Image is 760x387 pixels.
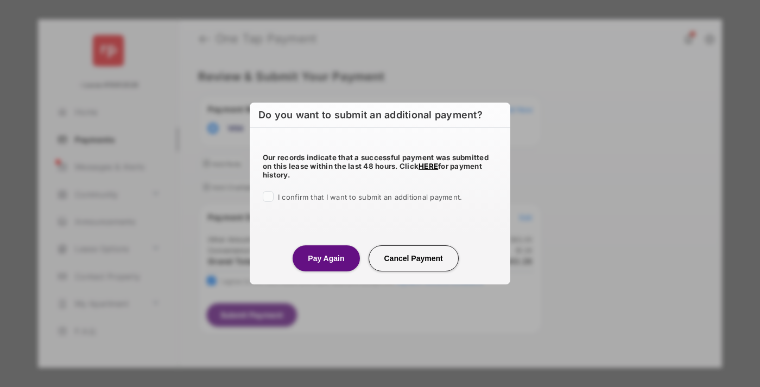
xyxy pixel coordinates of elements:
a: HERE [419,162,438,170]
button: Pay Again [293,245,359,271]
h2: Do you want to submit an additional payment? [250,103,510,128]
h5: Our records indicate that a successful payment was submitted on this lease within the last 48 hou... [263,153,497,179]
span: I confirm that I want to submit an additional payment. [278,193,462,201]
button: Cancel Payment [369,245,459,271]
